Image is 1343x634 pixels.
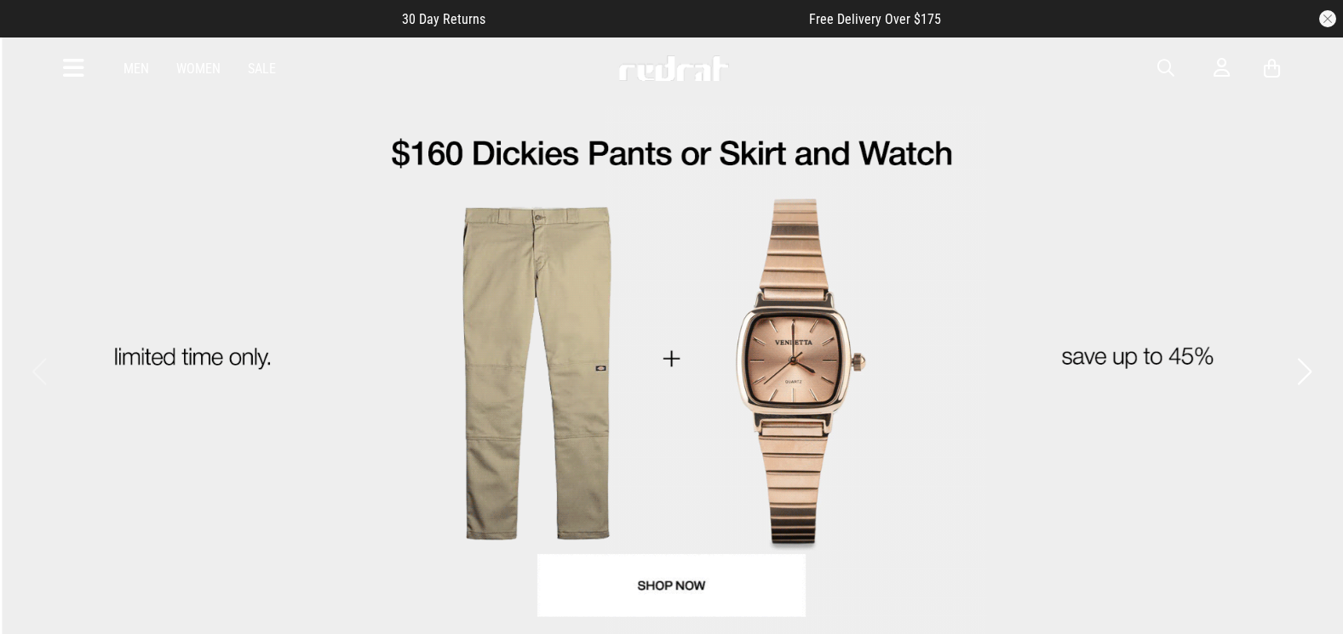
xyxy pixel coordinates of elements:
[617,55,730,81] img: Redrat logo
[176,61,221,77] a: Women
[27,353,50,390] button: Previous slide
[519,10,775,27] iframe: Customer reviews powered by Trustpilot
[248,61,276,77] a: Sale
[123,61,149,77] a: Men
[1293,353,1316,390] button: Next slide
[809,11,941,27] span: Free Delivery Over $175
[402,11,485,27] span: 30 Day Returns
